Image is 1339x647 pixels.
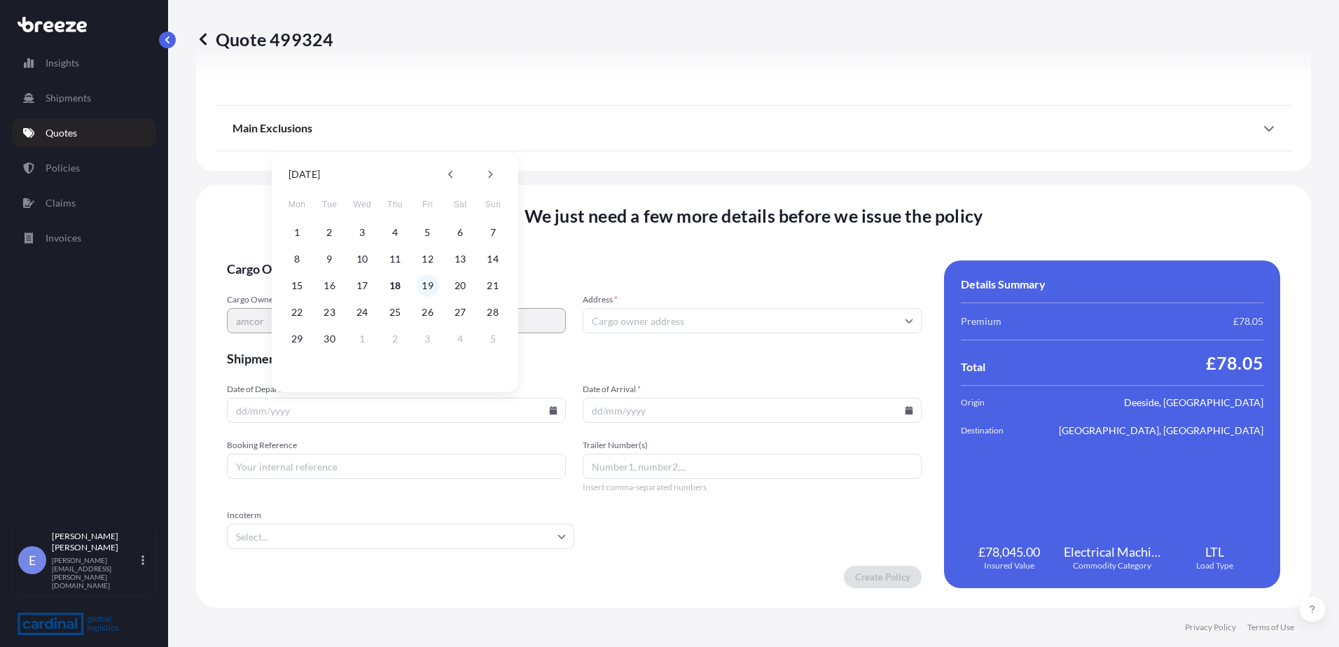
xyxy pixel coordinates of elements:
[227,294,566,305] span: Cargo Owner Name
[351,221,373,244] button: 3
[286,274,308,297] button: 15
[286,221,308,244] button: 1
[417,221,439,244] button: 5
[46,196,76,210] p: Claims
[12,49,156,77] a: Insights
[319,221,341,244] button: 2
[384,248,406,270] button: 11
[52,531,139,553] p: [PERSON_NAME] [PERSON_NAME]
[480,190,506,218] span: Sunday
[583,482,922,493] span: Insert comma-separated numbers
[583,384,922,395] span: Date of Arrival
[284,190,310,218] span: Monday
[1206,352,1263,374] span: £78.05
[289,166,320,183] div: [DATE]
[319,248,341,270] button: 9
[196,28,333,50] p: Quote 499324
[448,190,473,218] span: Saturday
[286,248,308,270] button: 8
[449,221,471,244] button: 6
[351,248,373,270] button: 10
[449,248,471,270] button: 13
[1059,424,1263,438] span: [GEOGRAPHIC_DATA], [GEOGRAPHIC_DATA]
[583,398,922,423] input: dd/mm/yyyy
[417,328,439,350] button: 3
[384,221,406,244] button: 4
[227,524,574,549] input: Select...
[227,384,566,395] span: Date of Departure
[12,119,156,147] a: Quotes
[227,510,574,521] span: Incoterm
[317,190,342,218] span: Tuesday
[46,91,91,105] p: Shipments
[227,350,922,367] span: Shipment details
[12,84,156,112] a: Shipments
[1233,314,1263,328] span: £78.05
[12,189,156,217] a: Claims
[286,328,308,350] button: 29
[482,328,504,350] button: 5
[482,301,504,323] button: 28
[1185,622,1236,633] a: Privacy Policy
[417,301,439,323] button: 26
[233,121,312,135] span: Main Exclusions
[417,274,439,297] button: 19
[482,274,504,297] button: 21
[583,308,922,333] input: Cargo owner address
[525,204,983,227] span: We just need a few more details before we issue the policy
[1064,543,1161,560] span: Electrical Machinery and Equipment
[18,613,119,635] img: organization-logo
[961,314,1001,328] span: Premium
[449,274,471,297] button: 20
[844,566,922,588] button: Create Policy
[349,190,375,218] span: Wednesday
[984,560,1034,571] span: Insured Value
[384,301,406,323] button: 25
[961,424,1039,438] span: Destination
[319,274,341,297] button: 16
[46,126,77,140] p: Quotes
[351,301,373,323] button: 24
[12,224,156,252] a: Invoices
[233,111,1275,145] div: Main Exclusions
[855,570,910,584] p: Create Policy
[29,553,36,567] span: E
[583,440,922,451] span: Trailer Number(s)
[482,221,504,244] button: 7
[351,328,373,350] button: 1
[46,231,81,245] p: Invoices
[227,454,566,479] input: Your internal reference
[46,161,80,175] p: Policies
[415,190,440,218] span: Friday
[583,454,922,479] input: Number1, number2,...
[482,248,504,270] button: 14
[319,328,341,350] button: 30
[978,543,1040,560] span: £78,045.00
[286,301,308,323] button: 22
[382,190,408,218] span: Thursday
[52,556,139,590] p: [PERSON_NAME][EMAIL_ADDRESS][PERSON_NAME][DOMAIN_NAME]
[583,294,922,305] span: Address
[384,328,406,350] button: 2
[449,301,471,323] button: 27
[417,248,439,270] button: 12
[319,301,341,323] button: 23
[961,277,1046,291] span: Details Summary
[227,260,922,277] span: Cargo Owner Details
[227,398,566,423] input: dd/mm/yyyy
[449,328,471,350] button: 4
[1124,396,1263,410] span: Deeside, [GEOGRAPHIC_DATA]
[384,274,406,297] button: 18
[961,360,985,374] span: Total
[12,154,156,182] a: Policies
[1247,622,1294,633] a: Terms of Use
[351,274,373,297] button: 17
[961,396,1039,410] span: Origin
[46,56,79,70] p: Insights
[1196,560,1233,571] span: Load Type
[1205,543,1224,560] span: LTL
[227,440,566,451] span: Booking Reference
[1073,560,1151,571] span: Commodity Category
